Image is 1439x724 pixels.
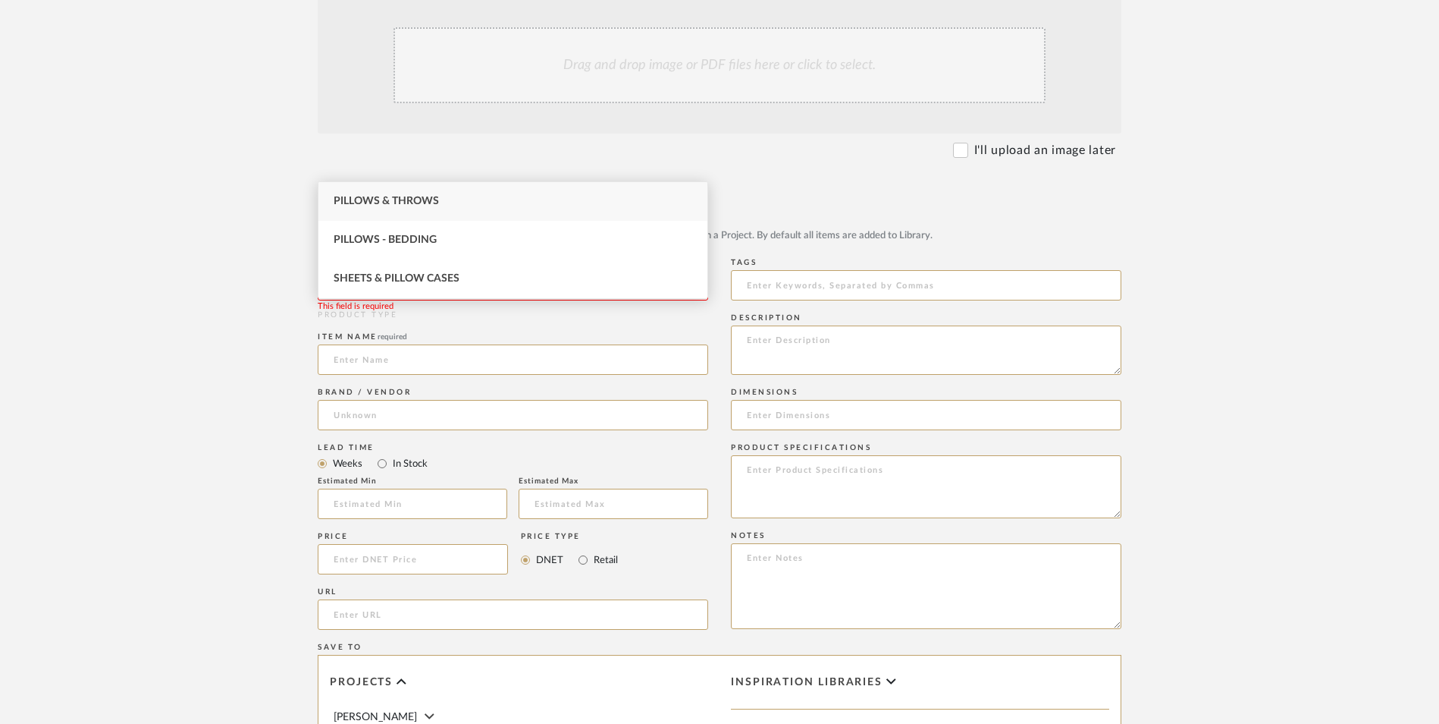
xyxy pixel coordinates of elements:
[318,194,1121,203] div: Item Type
[318,489,507,519] input: Estimated Min
[592,552,618,568] label: Retail
[318,532,508,541] div: Price
[318,310,708,321] div: PRODUCT TYPE
[318,400,708,430] input: Unknown
[519,489,708,519] input: Estimated Max
[519,477,708,486] div: Estimated Max
[318,454,708,473] mat-radio-group: Select item type
[731,676,883,689] span: Inspiration libraries
[974,141,1116,159] label: I'll upload an image later
[334,196,439,206] span: Pillows & Throws
[731,400,1121,430] input: Enter Dimensions
[331,455,362,472] label: Weeks
[334,273,459,284] span: Sheets & Pillow Cases
[318,206,1121,225] mat-radio-group: Select item type
[731,388,1121,397] div: Dimensions
[318,388,708,397] div: Brand / Vendor
[378,333,407,341] span: required
[521,532,618,541] div: Price Type
[318,345,708,375] input: Enter Name
[334,235,437,245] span: Pillows - Bedding
[318,587,708,597] div: URL
[318,443,708,452] div: Lead Time
[318,228,1121,244] div: Upload JPG/PNG images or PDF drawings to create an item with maximum functionality in a Project. ...
[731,270,1121,301] input: Enter Keywords, Separated by Commas
[521,544,618,574] mat-radio-group: Select price type
[731,313,1121,323] div: Description
[731,443,1121,452] div: Product Specifications
[731,531,1121,540] div: Notes
[318,301,393,313] div: This field is required
[318,477,507,486] div: Estimated Min
[318,544,508,574] input: Enter DNET Price
[330,676,393,689] span: Projects
[731,258,1121,267] div: Tags
[391,455,428,472] label: In Stock
[318,332,708,342] div: Item name
[334,712,417,722] span: [PERSON_NAME]
[318,643,1121,652] div: Save To
[318,600,708,630] input: Enter URL
[535,552,563,568] label: DNET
